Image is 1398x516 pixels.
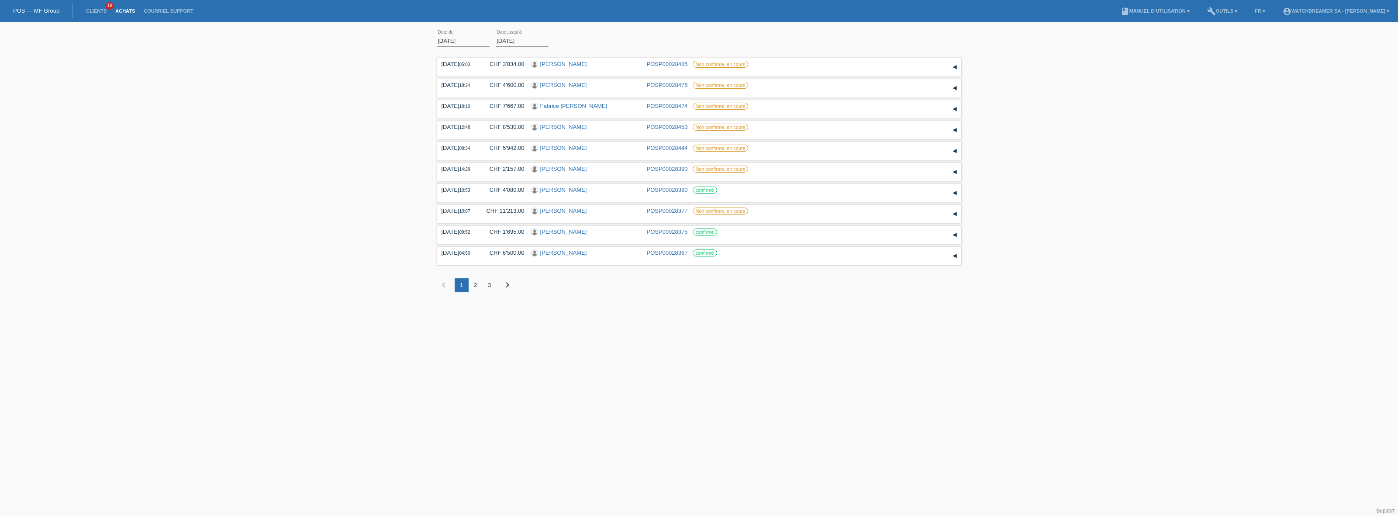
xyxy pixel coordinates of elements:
[948,229,961,242] div: étendre/coller
[693,103,749,110] label: Non confirmé, en cours
[540,145,587,151] a: [PERSON_NAME]
[459,83,470,88] span: 18:24
[948,103,961,116] div: étendre/coller
[647,229,688,235] a: POSP00028375
[13,7,59,14] a: POS — MF Group
[459,104,470,109] span: 18:10
[459,251,470,256] span: 04:50
[483,229,525,235] div: CHF 1'695.00
[483,82,525,88] div: CHF 4'600.00
[693,124,749,131] label: Non confirmé, en cours
[442,249,476,256] div: [DATE]
[455,278,469,292] div: 1
[540,187,587,193] a: [PERSON_NAME]
[111,8,139,14] a: Achats
[1278,8,1394,14] a: account_circleWatchdreamer SA - [PERSON_NAME] ▾
[693,187,717,194] label: confirmé
[693,249,717,256] label: confirmé
[459,209,470,214] span: 10:07
[540,229,587,235] a: [PERSON_NAME]
[1207,7,1216,16] i: build
[469,278,483,292] div: 2
[1376,508,1395,514] a: Support
[442,145,476,151] div: [DATE]
[693,61,749,68] label: Non confirmé, en cours
[948,145,961,158] div: étendre/coller
[459,62,470,67] span: 05:03
[459,167,470,172] span: 14:29
[442,82,476,88] div: [DATE]
[106,2,114,10] span: 19
[693,82,749,89] label: Non confirmé, en cours
[948,187,961,200] div: étendre/coller
[483,166,525,172] div: CHF 2'157.00
[540,249,587,256] a: [PERSON_NAME]
[438,280,449,290] i: chevron_left
[540,124,587,130] a: [PERSON_NAME]
[502,280,513,290] i: chevron_right
[483,145,525,151] div: CHF 5'942.00
[442,187,476,193] div: [DATE]
[948,124,961,137] div: étendre/coller
[483,249,525,256] div: CHF 6'500.00
[540,61,587,67] a: [PERSON_NAME]
[1250,8,1270,14] a: FR ▾
[442,103,476,109] div: [DATE]
[1283,7,1291,16] i: account_circle
[82,8,111,14] a: Clients
[948,249,961,263] div: étendre/coller
[647,145,688,151] a: POSP00028444
[459,188,470,193] span: 10:53
[948,82,961,95] div: étendre/coller
[647,187,688,193] a: POSP00028380
[442,166,476,172] div: [DATE]
[459,125,470,130] span: 12:48
[540,82,587,88] a: [PERSON_NAME]
[442,208,476,214] div: [DATE]
[540,103,608,109] a: Fabrice [PERSON_NAME]
[442,124,476,130] div: [DATE]
[1203,8,1242,14] a: buildOutils ▾
[647,61,688,67] a: POSP00028485
[483,208,525,214] div: CHF 11'213.00
[647,103,688,109] a: POSP00028474
[693,208,749,215] label: Non confirmé, en cours
[483,103,525,109] div: CHF 7'667.00
[1121,7,1129,16] i: book
[459,146,470,151] span: 08:34
[442,229,476,235] div: [DATE]
[647,124,688,130] a: POSP00028453
[483,124,525,130] div: CHF 8'530.00
[948,166,961,179] div: étendre/coller
[139,8,197,14] a: Courriel Support
[483,61,525,67] div: CHF 3'834.00
[647,208,688,214] a: POSP00028377
[948,208,961,221] div: étendre/coller
[1116,8,1194,14] a: bookManuel d’utilisation ▾
[540,208,587,214] a: [PERSON_NAME]
[693,145,749,152] label: Non confirmé, en cours
[483,187,525,193] div: CHF 4'080.00
[442,61,476,67] div: [DATE]
[540,166,587,172] a: [PERSON_NAME]
[948,61,961,74] div: étendre/coller
[693,229,717,235] label: confirmé
[647,166,688,172] a: POSP00028390
[483,278,497,292] div: 3
[647,249,688,256] a: POSP00028367
[693,166,749,173] label: Non confirmé, en cours
[459,230,470,235] span: 09:52
[647,82,688,88] a: POSP00028475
